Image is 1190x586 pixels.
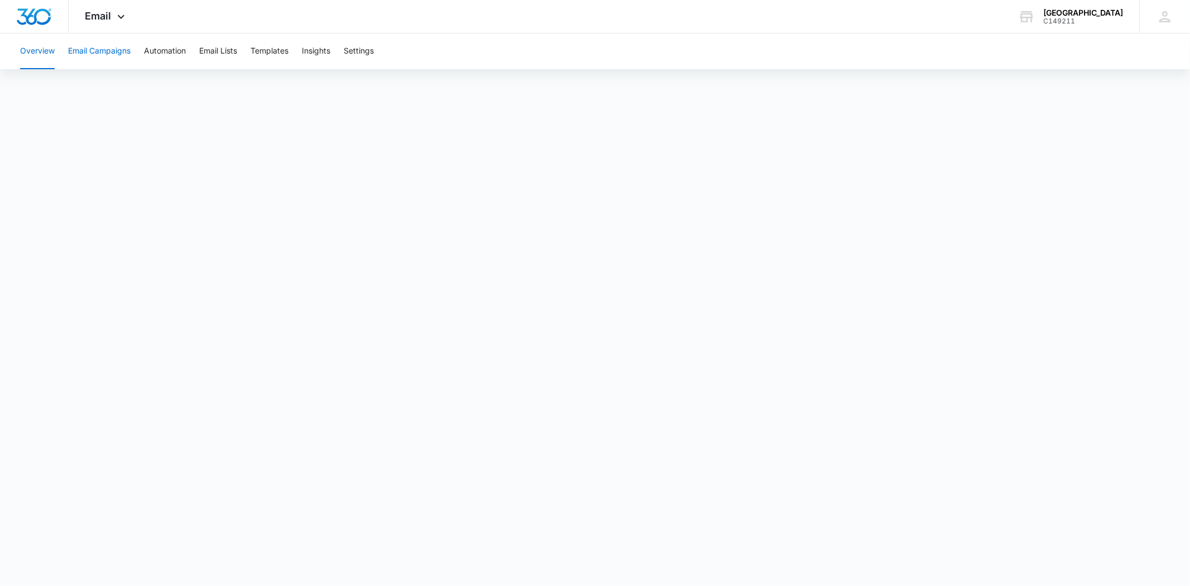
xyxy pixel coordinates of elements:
button: Overview [20,33,55,69]
button: Insights [302,33,330,69]
button: Automation [144,33,186,69]
div: account name [1043,8,1123,17]
button: Settings [344,33,374,69]
span: Email [85,10,112,22]
button: Templates [250,33,288,69]
button: Email Campaigns [68,33,131,69]
div: account id [1043,17,1123,25]
button: Email Lists [199,33,237,69]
